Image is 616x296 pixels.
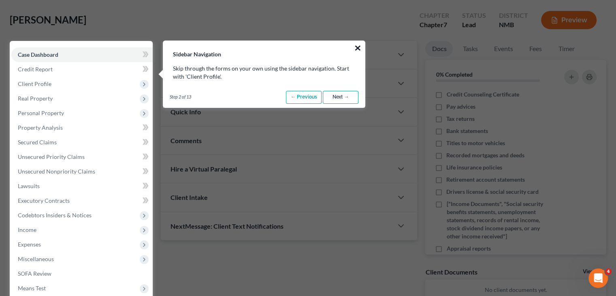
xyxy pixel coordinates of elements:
span: Client Profile [18,80,51,87]
span: Executory Contracts [18,197,70,204]
a: Next → [323,91,358,104]
a: Secured Claims [11,135,153,150]
span: Credit Report [18,66,53,73]
span: Secured Claims [18,139,57,146]
a: Property Analysis [11,120,153,135]
span: Lawsuits [18,182,40,189]
span: Unsecured Nonpriority Claims [18,168,95,175]
span: 4 [605,268,612,275]
span: Property Analysis [18,124,63,131]
span: Step 2 of 13 [170,94,191,100]
span: Expenses [18,241,41,248]
a: Lawsuits [11,179,153,193]
a: ← Previous [286,91,322,104]
span: Miscellaneous [18,255,54,262]
a: SOFA Review [11,266,153,281]
button: × [354,41,362,54]
span: Real Property [18,95,53,102]
h3: Sidebar Navigation [163,41,365,58]
span: Personal Property [18,109,64,116]
span: Codebtors Insiders & Notices [18,212,92,219]
a: Unsecured Priority Claims [11,150,153,164]
a: Executory Contracts [11,193,153,208]
span: SOFA Review [18,270,51,277]
span: Income [18,226,36,233]
iframe: Intercom live chat [588,268,608,288]
a: Case Dashboard [11,47,153,62]
a: Unsecured Nonpriority Claims [11,164,153,179]
span: Means Test [18,285,46,292]
p: Skip through the forms on your own using the sidebar navigation. Start with 'Client Profile'. [173,64,355,81]
span: Case Dashboard [18,51,58,58]
span: Unsecured Priority Claims [18,153,85,160]
a: Credit Report [11,62,153,77]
